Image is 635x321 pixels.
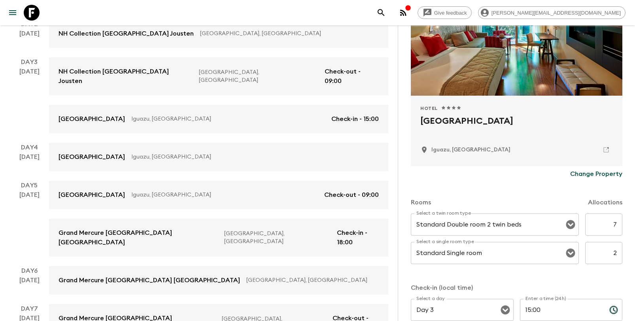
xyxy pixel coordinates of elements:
div: [DATE] [19,190,40,257]
p: Check-in - 18:00 [337,228,379,247]
p: Check-in - 15:00 [331,114,379,124]
p: Rooms [411,198,431,207]
p: Iguazu, [GEOGRAPHIC_DATA] [131,153,372,161]
label: Select a twin room type [416,210,471,217]
label: Select a day [416,295,444,302]
p: Day 4 [9,143,49,152]
button: Open [500,304,511,315]
input: hh:mm [520,299,603,321]
button: menu [5,5,21,21]
p: Day 5 [9,181,49,190]
p: [GEOGRAPHIC_DATA] [59,114,125,124]
p: Check-in (local time) [411,283,622,293]
a: [GEOGRAPHIC_DATA]Iguazu, [GEOGRAPHIC_DATA] [49,143,388,171]
button: Change Property [570,166,622,182]
p: Iguazu, [GEOGRAPHIC_DATA] [131,191,318,199]
div: [PERSON_NAME][EMAIL_ADDRESS][DOMAIN_NAME] [478,6,626,19]
button: Choose time, selected time is 3:00 PM [606,302,622,318]
div: [DATE] [19,152,40,171]
a: Grand Mercure [GEOGRAPHIC_DATA] [GEOGRAPHIC_DATA][GEOGRAPHIC_DATA], [GEOGRAPHIC_DATA]Check-in - 1... [49,219,388,257]
p: NH Collection [GEOGRAPHIC_DATA] Jousten [59,29,194,38]
button: Open [565,219,576,230]
p: NH Collection [GEOGRAPHIC_DATA] Jousten [59,67,193,86]
p: Grand Mercure [GEOGRAPHIC_DATA] [GEOGRAPHIC_DATA] [59,228,218,247]
p: [GEOGRAPHIC_DATA] [59,152,125,162]
a: Grand Mercure [GEOGRAPHIC_DATA] [GEOGRAPHIC_DATA][GEOGRAPHIC_DATA], [GEOGRAPHIC_DATA] [49,266,388,295]
a: NH Collection [GEOGRAPHIC_DATA] Jousten[GEOGRAPHIC_DATA], [GEOGRAPHIC_DATA]Check-out - 09:00 [49,57,388,95]
a: NH Collection [GEOGRAPHIC_DATA] Jousten[GEOGRAPHIC_DATA], [GEOGRAPHIC_DATA] [49,19,388,48]
p: Day 3 [9,57,49,67]
a: Give feedback [418,6,472,19]
label: Enter a time (24h) [525,295,566,302]
div: [DATE] [19,67,40,133]
p: Day 7 [9,304,49,313]
p: Iguazu, [GEOGRAPHIC_DATA] [131,115,325,123]
p: Change Property [570,169,622,179]
a: [GEOGRAPHIC_DATA]Iguazu, [GEOGRAPHIC_DATA]Check-in - 15:00 [49,105,388,133]
a: [GEOGRAPHIC_DATA]Iguazu, [GEOGRAPHIC_DATA]Check-out - 09:00 [49,181,388,209]
button: Open [565,247,576,259]
span: Hotel [420,105,438,111]
div: [DATE] [19,29,40,48]
p: [GEOGRAPHIC_DATA] [59,190,125,200]
span: Give feedback [430,10,471,16]
label: Select a single room type [416,238,474,245]
h2: [GEOGRAPHIC_DATA] [420,115,613,140]
p: [GEOGRAPHIC_DATA], [GEOGRAPHIC_DATA] [199,68,319,84]
span: [PERSON_NAME][EMAIL_ADDRESS][DOMAIN_NAME] [487,10,625,16]
p: Allocations [588,198,622,207]
button: search adventures [373,5,389,21]
p: [GEOGRAPHIC_DATA], [GEOGRAPHIC_DATA] [200,30,372,38]
p: Iguazu, Argentina [431,146,510,154]
div: [DATE] [19,276,40,295]
p: Check-out - 09:00 [324,190,379,200]
p: Grand Mercure [GEOGRAPHIC_DATA] [GEOGRAPHIC_DATA] [59,276,240,285]
p: Day 6 [9,266,49,276]
p: [GEOGRAPHIC_DATA], [GEOGRAPHIC_DATA] [224,230,331,245]
p: Check-out - 09:00 [325,67,379,86]
p: [GEOGRAPHIC_DATA], [GEOGRAPHIC_DATA] [246,276,372,284]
